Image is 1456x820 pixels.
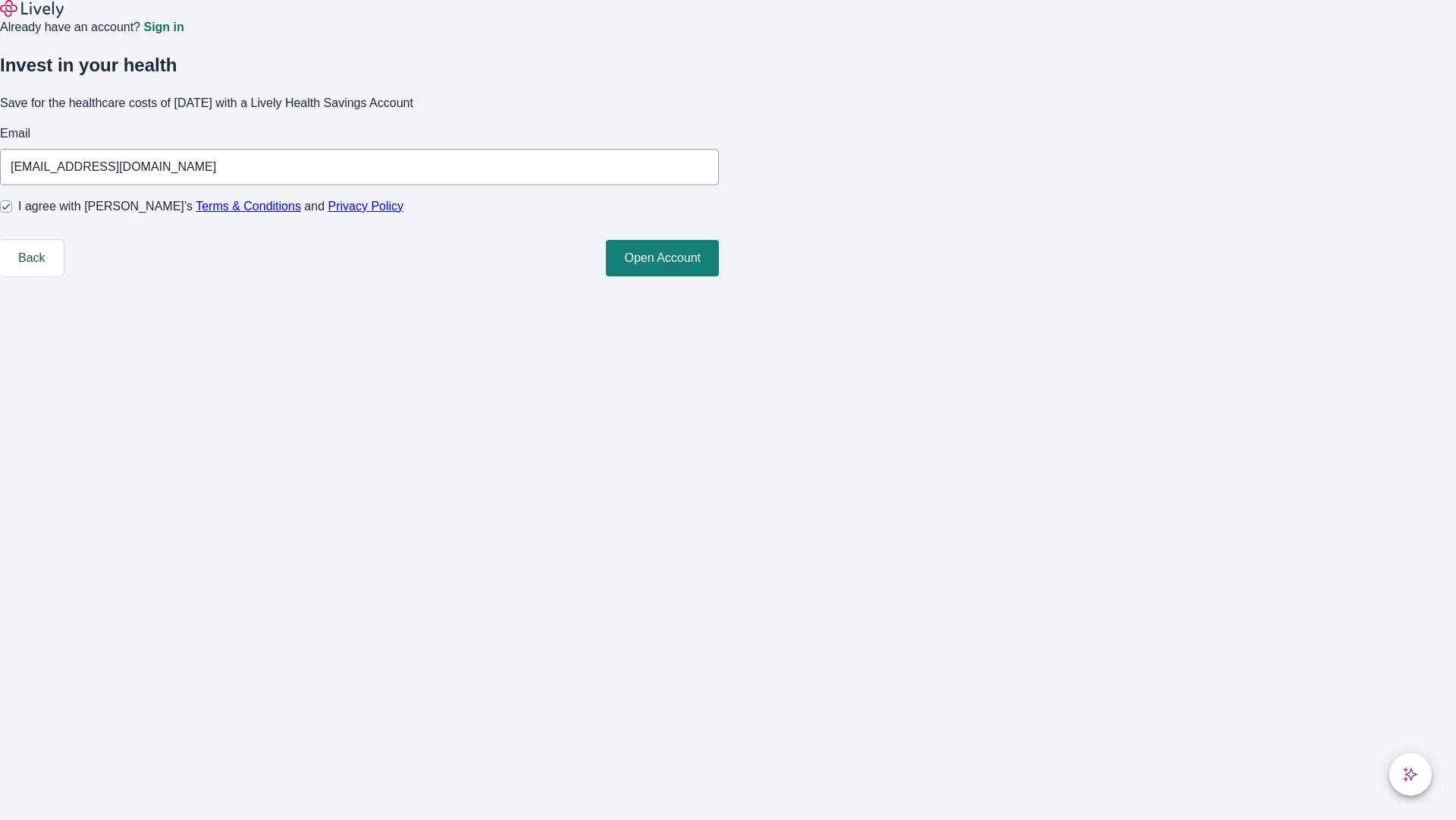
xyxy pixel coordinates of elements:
svg: Lively AI Assistant [1403,767,1418,782]
button: Open Account [606,240,719,276]
span: I agree with [PERSON_NAME]’s and [18,197,403,216]
a: Sign in [143,21,184,33]
button: chat [1389,753,1432,796]
a: Privacy Policy [328,200,404,213]
a: Terms & Conditions [196,200,301,213]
